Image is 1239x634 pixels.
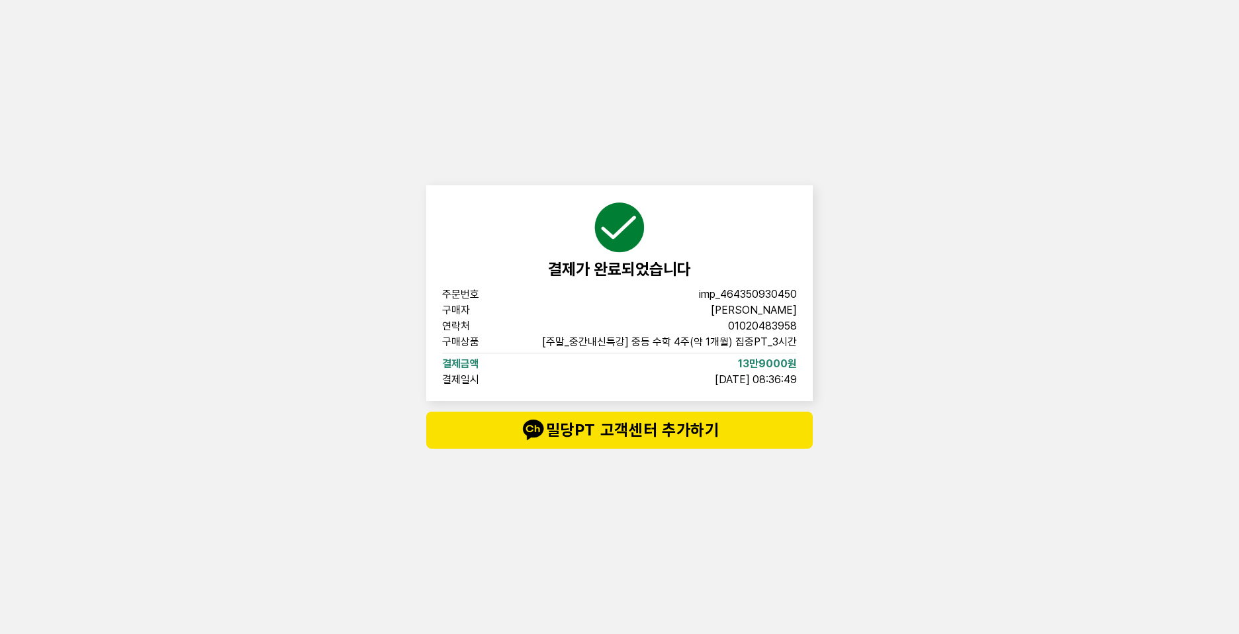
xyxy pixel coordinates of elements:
span: [PERSON_NAME] [711,305,797,316]
img: succeed [593,201,646,254]
span: imp_464350930450 [699,289,797,300]
span: 01020483958 [728,321,797,332]
span: 13만9000원 [738,359,797,369]
span: [DATE] 08:36:49 [715,375,797,385]
span: 밀당PT 고객센터 추가하기 [453,417,786,443]
span: 주문번호 [442,289,527,300]
span: 결제금액 [442,359,527,369]
span: 결제가 완료되었습니다 [548,259,691,279]
span: 결제일시 [442,375,527,385]
span: 구매자 [442,305,527,316]
span: [주말_중간내신특강] 중등 수학 4주(약 1개월) 집중PT_3시간 [542,337,797,347]
img: talk [520,417,546,443]
span: 구매상품 [442,337,527,347]
button: talk밀당PT 고객센터 추가하기 [426,412,813,449]
span: 연락처 [442,321,527,332]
